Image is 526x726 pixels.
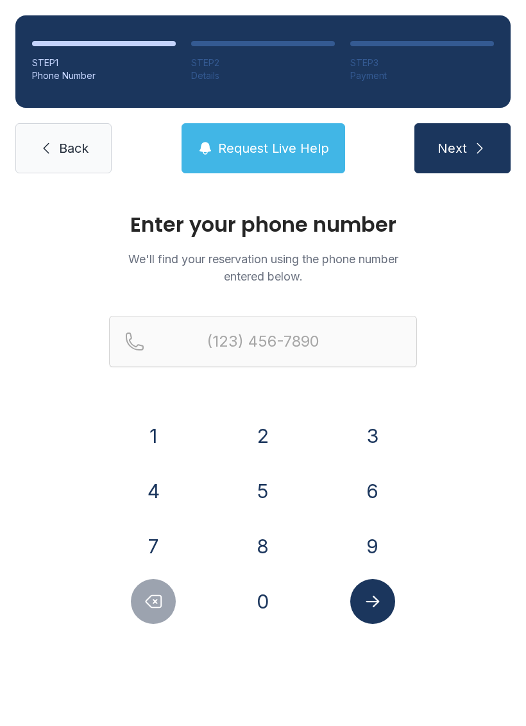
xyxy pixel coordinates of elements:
[59,139,89,157] span: Back
[131,413,176,458] button: 1
[350,413,395,458] button: 3
[109,214,417,235] h1: Enter your phone number
[131,579,176,624] button: Delete number
[32,56,176,69] div: STEP 1
[350,469,395,514] button: 6
[241,524,285,569] button: 8
[32,69,176,82] div: Phone Number
[437,139,467,157] span: Next
[131,524,176,569] button: 7
[241,469,285,514] button: 5
[350,524,395,569] button: 9
[218,139,329,157] span: Request Live Help
[350,56,494,69] div: STEP 3
[131,469,176,514] button: 4
[191,56,335,69] div: STEP 2
[241,579,285,624] button: 0
[241,413,285,458] button: 2
[109,316,417,367] input: Reservation phone number
[350,69,494,82] div: Payment
[350,579,395,624] button: Submit lookup form
[191,69,335,82] div: Details
[109,250,417,285] p: We'll find your reservation using the phone number entered below.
